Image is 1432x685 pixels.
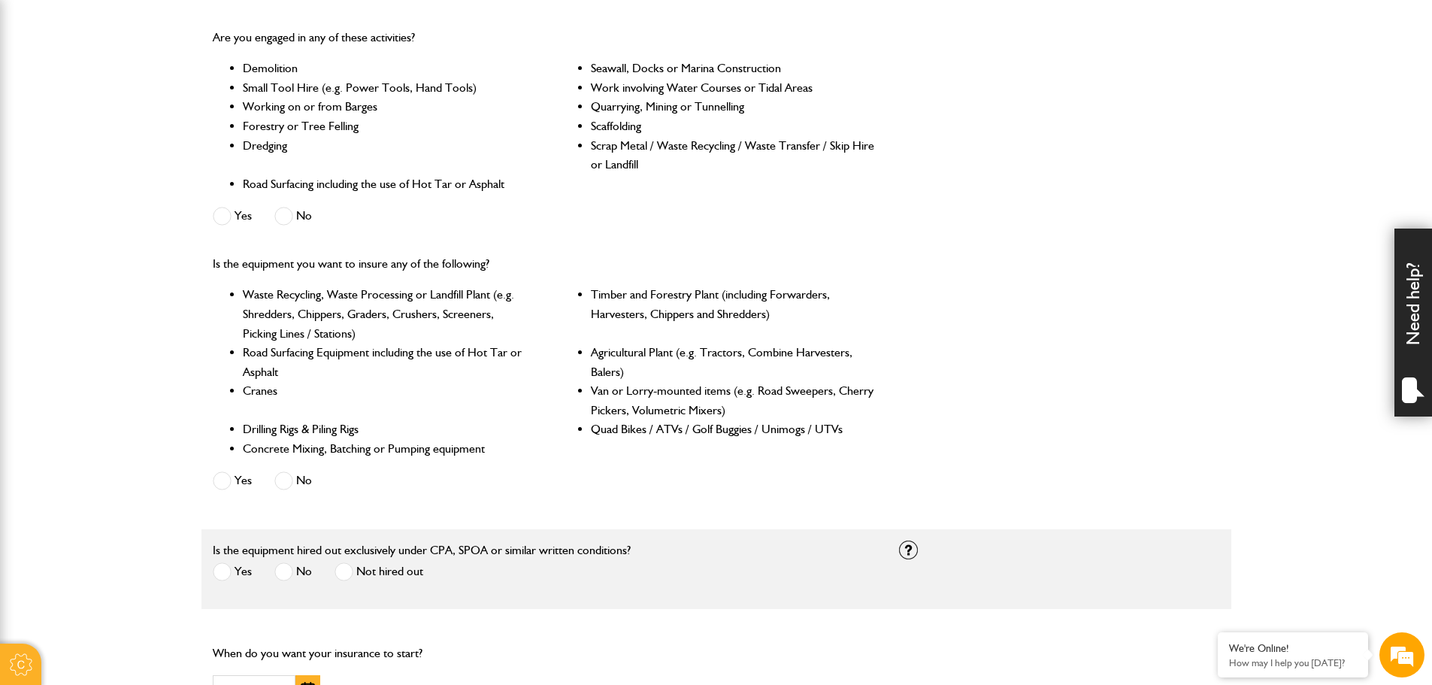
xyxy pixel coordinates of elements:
li: Working on or from Barges [243,97,528,117]
li: Scrap Metal / Waste Recycling / Waste Transfer / Skip Hire or Landfill [591,136,876,174]
li: Dredging [243,136,528,174]
div: Minimize live chat window [247,8,283,44]
label: No [274,207,312,226]
input: Enter your phone number [20,228,274,261]
label: Yes [213,562,252,581]
p: How may I help you today? [1229,657,1357,668]
p: Are you engaged in any of these activities? [213,28,876,47]
li: Work involving Water Courses or Tidal Areas [591,78,876,98]
div: Chat with us now [78,84,253,104]
li: Road Surfacing Equipment including the use of Hot Tar or Asphalt [243,343,528,381]
label: Yes [213,207,252,226]
em: Start Chat [204,463,273,483]
label: No [274,471,312,490]
div: Need help? [1394,229,1432,417]
li: Cranes [243,381,528,420]
li: Scaffolding [591,117,876,136]
li: Agricultural Plant (e.g. Tractors, Combine Harvesters, Balers) [591,343,876,381]
li: Forestry or Tree Felling [243,117,528,136]
li: Quad Bikes / ATVs / Golf Buggies / Unimogs / UTVs [591,420,876,439]
li: Road Surfacing including the use of Hot Tar or Asphalt [243,174,528,194]
li: Timber and Forestry Plant (including Forwarders, Harvesters, Chippers and Shredders) [591,285,876,343]
textarea: Type your message and hit 'Enter' [20,272,274,450]
label: No [274,562,312,581]
li: Demolition [243,59,528,78]
li: Concrete Mixing, Batching or Pumping equipment [243,439,528,459]
li: Waste Recycling, Waste Processing or Landfill Plant (e.g. Shredders, Chippers, Graders, Crushers,... [243,285,528,343]
li: Van or Lorry-mounted items (e.g. Road Sweepers, Cherry Pickers, Volumetric Mixers) [591,381,876,420]
p: Is the equipment you want to insure any of the following? [213,254,876,274]
div: We're Online! [1229,642,1357,655]
li: Drilling Rigs & Piling Rigs [243,420,528,439]
label: Not hired out [335,562,423,581]
img: d_20077148190_company_1631870298795_20077148190 [26,83,63,105]
p: When do you want your insurance to start? [213,644,534,663]
li: Seawall, Docks or Marina Construction [591,59,876,78]
label: Yes [213,471,252,490]
label: Is the equipment hired out exclusively under CPA, SPOA or similar written conditions? [213,544,631,556]
li: Small Tool Hire (e.g. Power Tools, Hand Tools) [243,78,528,98]
input: Enter your email address [20,183,274,217]
input: Enter your last name [20,139,274,172]
li: Quarrying, Mining or Tunnelling [591,97,876,117]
